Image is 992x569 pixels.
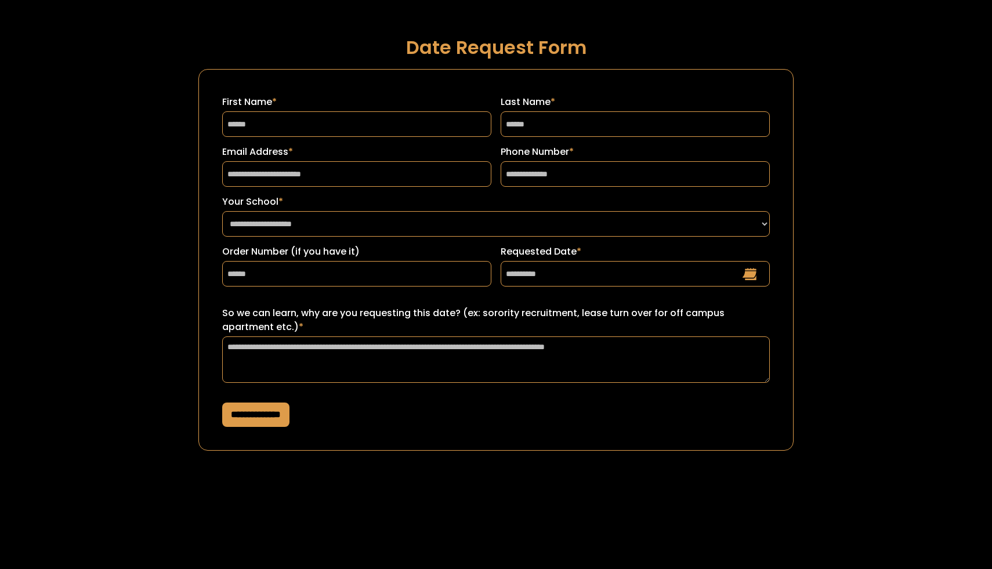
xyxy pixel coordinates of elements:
label: Requested Date [501,245,770,259]
h1: Date Request Form [198,37,794,57]
label: Order Number (if you have it) [222,245,491,259]
label: Your School [222,195,770,209]
label: So we can learn, why are you requesting this date? (ex: sorority recruitment, lease turn over for... [222,306,770,334]
label: Phone Number [501,145,770,159]
label: Email Address [222,145,491,159]
label: Last Name [501,95,770,109]
form: Request a Date Form [198,69,794,451]
label: First Name [222,95,491,109]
